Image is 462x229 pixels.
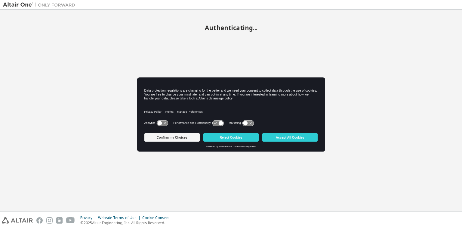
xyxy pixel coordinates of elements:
div: Website Terms of Use [98,215,142,220]
img: facebook.svg [36,217,43,224]
img: altair_logo.svg [2,217,33,224]
img: instagram.svg [46,217,53,224]
img: youtube.svg [66,217,75,224]
img: linkedin.svg [56,217,63,224]
div: Cookie Consent [142,215,173,220]
div: Privacy [80,215,98,220]
h2: Authenticating... [3,24,459,32]
p: © 2025 Altair Engineering, Inc. All Rights Reserved. [80,220,173,225]
img: Altair One [3,2,78,8]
